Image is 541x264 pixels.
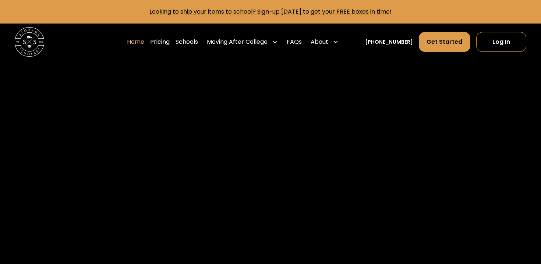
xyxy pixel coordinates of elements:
[311,38,328,46] div: About
[149,7,392,16] a: Looking to ship your items to school? Sign-up [DATE] to get your FREE boxes in time!
[15,27,44,57] img: Storage Scholars main logo
[127,32,144,52] a: Home
[176,32,198,52] a: Schools
[476,32,526,52] a: Log In
[207,38,268,46] div: Moving After College
[287,32,302,52] a: FAQs
[150,32,170,52] a: Pricing
[365,38,413,46] a: [PHONE_NUMBER]
[419,32,470,52] a: Get Started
